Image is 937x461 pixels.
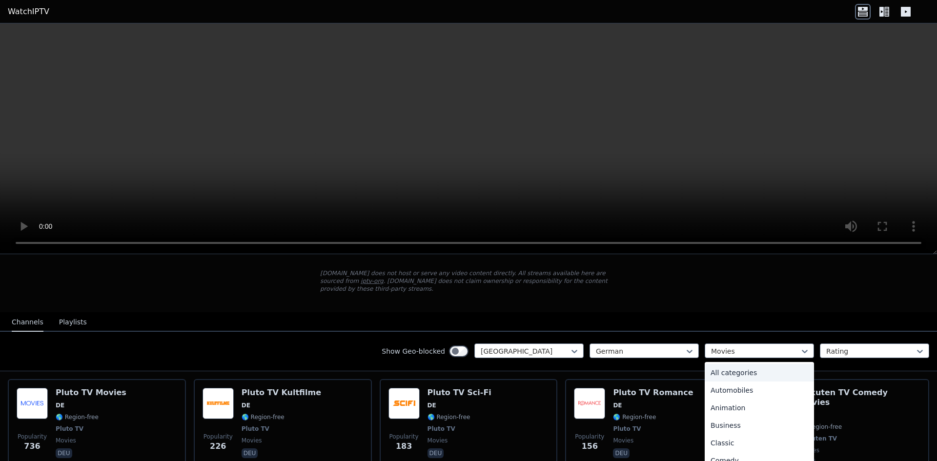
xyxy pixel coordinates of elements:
[388,388,420,419] img: Pluto TV Sci-Fi
[56,425,83,433] span: Pluto TV
[575,433,604,441] span: Popularity
[320,269,617,293] p: [DOMAIN_NAME] does not host or serve any video content directly. All streams available here are s...
[705,399,814,417] div: Animation
[705,381,814,399] div: Automobiles
[428,413,470,421] span: 🌎 Region-free
[242,401,250,409] span: DE
[24,441,40,452] span: 736
[56,413,99,421] span: 🌎 Region-free
[799,435,837,442] span: Rakuten TV
[8,6,49,18] a: WatchIPTV
[17,388,48,419] img: Pluto TV Movies
[613,413,656,421] span: 🌎 Region-free
[396,441,412,452] span: 183
[428,437,448,444] span: movies
[242,448,258,458] p: deu
[613,448,630,458] p: deu
[204,433,233,441] span: Popularity
[361,278,384,284] a: iptv-org
[56,401,64,409] span: DE
[210,441,226,452] span: 226
[428,425,455,433] span: Pluto TV
[56,388,126,398] h6: Pluto TV Movies
[613,388,693,398] h6: Pluto TV Romance
[242,413,285,421] span: 🌎 Region-free
[428,401,436,409] span: DE
[799,388,920,407] h6: Rakuten TV Comedy Movies
[705,434,814,452] div: Classic
[56,437,76,444] span: movies
[799,423,842,431] span: 🌎 Region-free
[59,313,87,332] button: Playlists
[242,425,269,433] span: Pluto TV
[242,388,321,398] h6: Pluto TV Kultfilme
[428,448,444,458] p: deu
[705,417,814,434] div: Business
[613,401,622,409] span: DE
[389,433,419,441] span: Popularity
[582,441,598,452] span: 156
[613,425,641,433] span: Pluto TV
[574,388,605,419] img: Pluto TV Romance
[203,388,234,419] img: Pluto TV Kultfilme
[428,388,491,398] h6: Pluto TV Sci-Fi
[705,364,814,381] div: All categories
[12,313,43,332] button: Channels
[18,433,47,441] span: Popularity
[242,437,262,444] span: movies
[56,448,72,458] p: deu
[382,346,445,356] label: Show Geo-blocked
[613,437,633,444] span: movies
